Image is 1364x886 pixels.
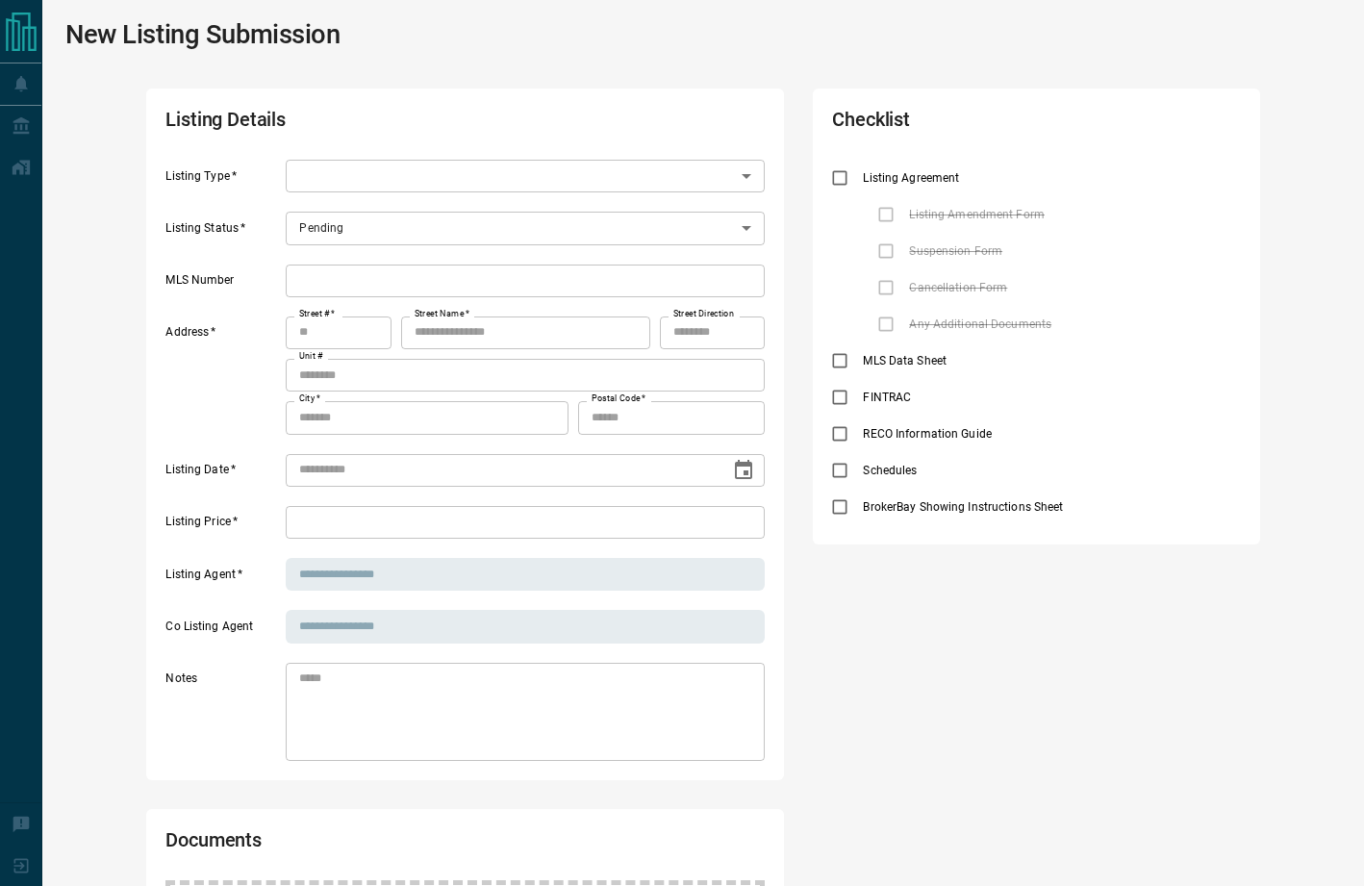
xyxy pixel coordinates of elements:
label: Listing Agent [165,567,281,592]
label: Listing Type [165,168,281,193]
label: Listing Date [165,462,281,487]
label: Address [165,324,281,434]
h2: Documents [165,828,525,861]
label: Listing Price [165,514,281,539]
h1: New Listing Submission [65,19,341,50]
span: FINTRAC [858,389,916,406]
label: Notes [165,671,281,761]
label: Listing Status [165,220,281,245]
span: MLS Data Sheet [858,352,951,369]
div: Pending [286,212,765,244]
span: Listing Agreement [858,169,964,187]
label: Unit # [299,350,323,363]
h2: Checklist [832,108,1076,140]
label: Co Listing Agent [165,619,281,644]
span: Schedules [858,462,922,479]
span: Listing Amendment Form [904,206,1048,223]
label: Street Name [415,308,469,320]
span: RECO Information Guide [858,425,996,443]
button: Choose date [724,451,763,490]
label: MLS Number [165,272,281,297]
label: City [299,392,320,405]
label: Street Direction [673,308,734,320]
h2: Listing Details [165,108,525,140]
span: Any Additional Documents [904,316,1056,333]
span: BrokerBay Showing Instructions Sheet [858,498,1068,516]
span: Suspension Form [904,242,1007,260]
label: Street # [299,308,335,320]
span: Cancellation Form [904,279,1012,296]
label: Postal Code [592,392,645,405]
